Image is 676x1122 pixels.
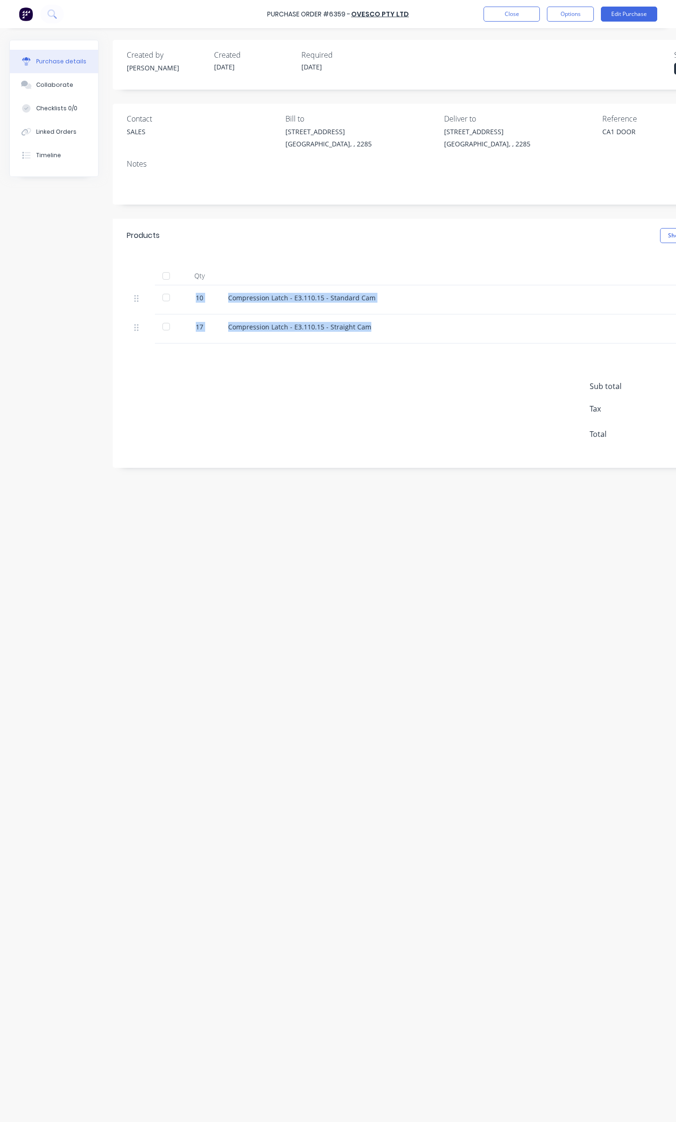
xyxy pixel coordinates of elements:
[10,120,98,144] button: Linked Orders
[36,128,77,136] div: Linked Orders
[127,63,207,73] div: [PERSON_NAME]
[590,428,660,440] span: Total
[351,9,409,19] a: Ovesco Pty Ltd
[444,113,596,124] div: Deliver to
[214,49,294,61] div: Created
[36,151,61,160] div: Timeline
[127,113,278,124] div: Contact
[127,230,160,241] div: Products
[36,104,77,113] div: Checklists 0/0
[178,267,221,285] div: Qty
[590,403,660,414] span: Tax
[267,9,350,19] div: Purchase Order #6359 -
[186,293,213,303] div: 10
[301,49,381,61] div: Required
[186,322,213,332] div: 17
[10,144,98,167] button: Timeline
[285,139,372,149] div: [GEOGRAPHIC_DATA], , 2285
[36,57,86,66] div: Purchase details
[10,97,98,120] button: Checklists 0/0
[127,49,207,61] div: Created by
[484,7,540,22] button: Close
[127,127,146,137] div: SALES
[10,50,98,73] button: Purchase details
[444,139,530,149] div: [GEOGRAPHIC_DATA], , 2285
[285,127,372,137] div: [STREET_ADDRESS]
[601,7,657,22] button: Edit Purchase
[444,127,530,137] div: [STREET_ADDRESS]
[590,381,660,392] span: Sub total
[19,7,33,21] img: Factory
[547,7,594,22] button: Options
[36,81,73,89] div: Collaborate
[285,113,437,124] div: Bill to
[10,73,98,97] button: Collaborate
